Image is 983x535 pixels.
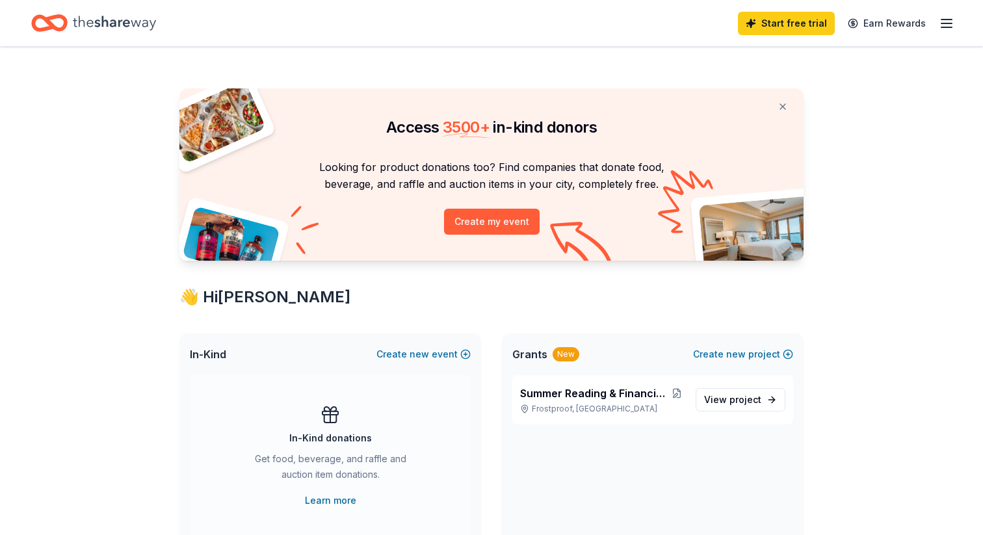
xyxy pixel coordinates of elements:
[443,118,490,137] span: 3500 +
[512,346,547,362] span: Grants
[195,159,788,193] p: Looking for product donations too? Find companies that donate food, beverage, and raffle and auct...
[190,346,226,362] span: In-Kind
[289,430,372,446] div: In-Kind donations
[738,12,835,35] a: Start free trial
[693,346,793,362] button: Createnewproject
[840,12,934,35] a: Earn Rewards
[376,346,471,362] button: Createnewevent
[31,8,156,38] a: Home
[520,404,685,414] p: Frostproof, [GEOGRAPHIC_DATA]
[386,118,597,137] span: Access in-kind donors
[704,392,761,408] span: View
[726,346,746,362] span: new
[305,493,356,508] a: Learn more
[165,81,267,164] img: Pizza
[410,346,429,362] span: new
[553,347,579,361] div: New
[520,385,668,401] span: Summer Reading & Financial Literacy Project
[444,209,540,235] button: Create my event
[550,222,615,270] img: Curvy arrow
[696,388,785,411] a: View project
[179,287,804,307] div: 👋 Hi [PERSON_NAME]
[242,451,419,488] div: Get food, beverage, and raffle and auction item donations.
[729,394,761,405] span: project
